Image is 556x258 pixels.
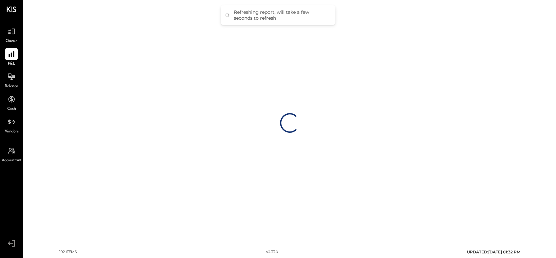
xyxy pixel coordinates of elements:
a: Cash [0,93,23,112]
div: Refreshing report, will take a few seconds to refresh [234,9,329,21]
a: Vendors [0,116,23,135]
span: UPDATED: [DATE] 01:32 PM [467,249,520,254]
div: v 4.33.0 [266,249,278,255]
span: Cash [7,106,16,112]
a: P&L [0,48,23,67]
span: Balance [5,84,18,89]
a: Accountant [0,145,23,164]
div: 192 items [59,249,77,255]
a: Queue [0,25,23,44]
span: Vendors [5,129,19,135]
span: Accountant [2,158,22,164]
span: P&L [8,61,15,67]
a: Balance [0,70,23,89]
span: Queue [6,38,18,44]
